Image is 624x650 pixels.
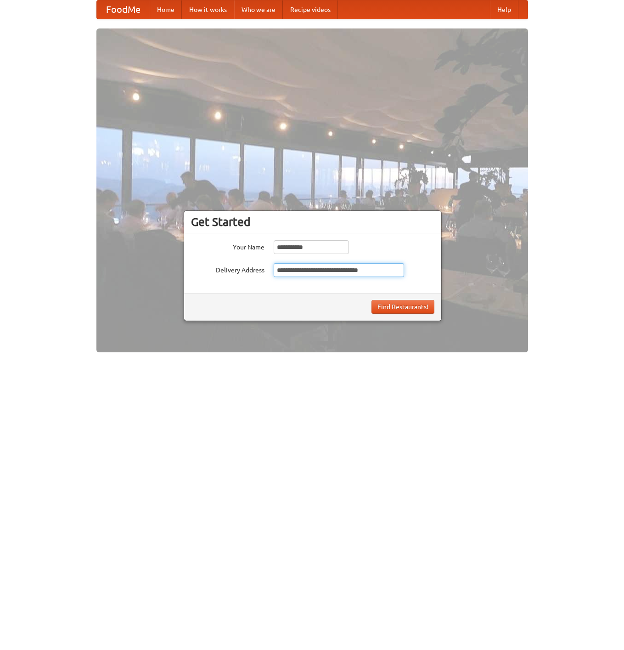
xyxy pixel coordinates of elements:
a: Help [490,0,518,19]
h3: Get Started [191,215,434,229]
label: Delivery Address [191,263,264,275]
label: Your Name [191,240,264,252]
a: Recipe videos [283,0,338,19]
a: FoodMe [97,0,150,19]
a: How it works [182,0,234,19]
button: Find Restaurants! [371,300,434,314]
a: Who we are [234,0,283,19]
a: Home [150,0,182,19]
